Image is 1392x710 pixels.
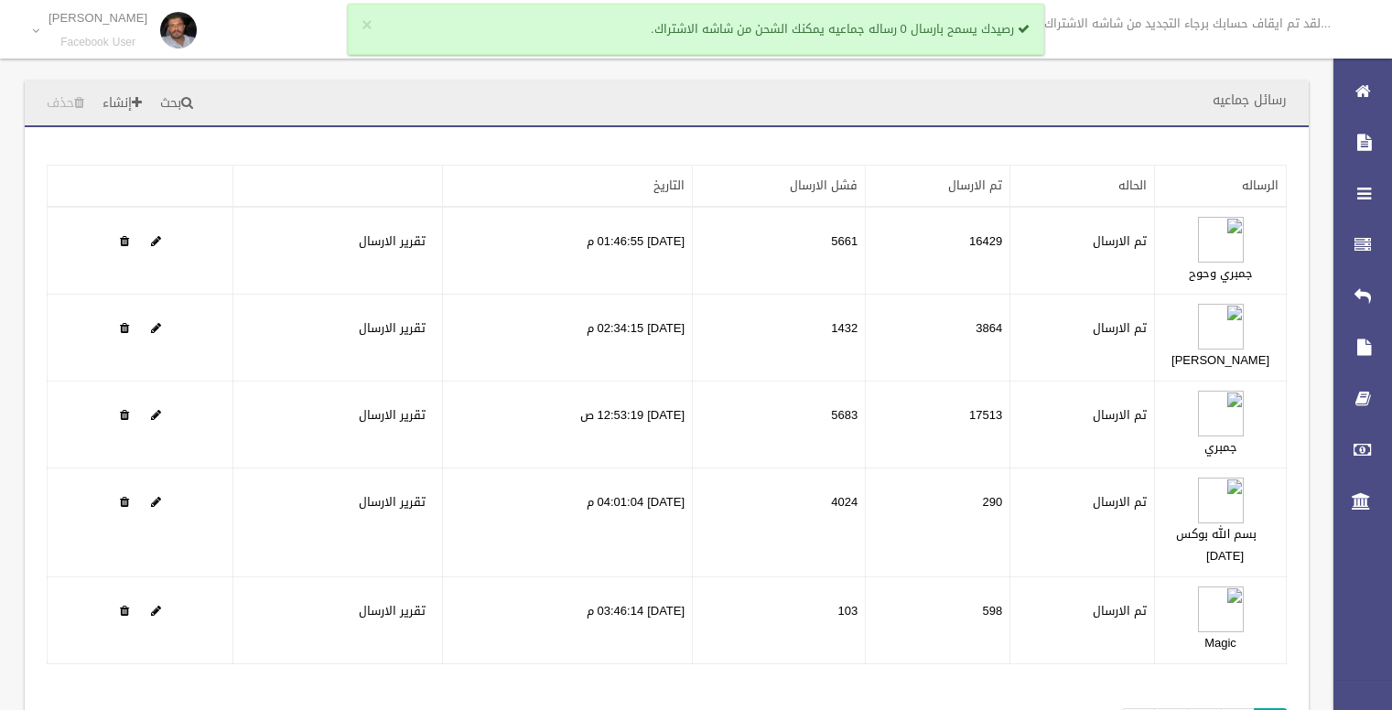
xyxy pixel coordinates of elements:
[1176,522,1257,567] a: بسم الله بوكس [DATE]
[49,11,147,25] p: [PERSON_NAME]
[948,174,1002,197] a: تم الارسال
[442,207,692,295] td: [DATE] 01:46:55 م
[1155,166,1287,208] th: الرساله
[442,295,692,382] td: [DATE] 02:34:15 م
[1191,82,1309,118] header: رسائل جماعيه
[1189,262,1253,285] a: جمبري وحوح
[151,490,161,513] a: Edit
[693,468,866,577] td: 4024
[693,577,866,664] td: 103
[693,295,866,382] td: 1432
[95,87,149,121] a: إنشاء
[1198,586,1244,632] img: 638461975386273472.jpeg
[359,599,426,622] a: تقرير الارسال
[1093,404,1147,426] label: تم الارسال
[151,599,161,622] a: Edit
[359,403,426,426] a: تقرير الارسال
[153,87,200,121] a: بحث
[151,317,161,339] a: Edit
[790,174,858,197] a: فشل الارسال
[693,207,866,295] td: 5661
[1171,349,1269,371] a: [PERSON_NAME]
[1093,600,1147,622] label: تم الارسال
[1204,631,1236,654] a: Magic
[1093,317,1147,339] label: تم الارسال
[1198,403,1244,426] a: Edit
[693,382,866,468] td: 5683
[348,4,1044,55] div: رصيدك يسمح بارسال 0 رساله جماعيه يمكنك الشحن من شاشه الاشتراك.
[1204,436,1237,458] a: جمبري
[653,174,685,197] a: التاريخ
[359,317,426,339] a: تقرير الارسال
[151,403,161,426] a: Edit
[442,577,692,664] td: [DATE] 03:46:14 م
[1198,217,1244,263] img: 638416973779647328.jpeg
[49,36,147,49] small: Facebook User
[1198,230,1244,253] a: Edit
[359,230,426,253] a: تقرير الارسال
[866,468,1010,577] td: 290
[361,16,372,35] button: ×
[1010,166,1155,208] th: الحاله
[866,382,1010,468] td: 17513
[866,295,1010,382] td: 3864
[1198,304,1244,350] img: 638417001571904466.jpeg
[442,382,692,468] td: [DATE] 12:53:19 ص
[151,230,161,253] a: Edit
[866,577,1010,664] td: 598
[442,468,692,577] td: [DATE] 04:01:04 م
[1198,391,1244,436] img: 638441564635192185.jpeg
[1093,491,1147,513] label: تم الارسال
[1198,478,1244,523] img: 638446428883093299.mov
[1198,599,1244,622] a: Edit
[1198,490,1244,513] a: Edit
[1198,317,1244,339] a: Edit
[866,207,1010,295] td: 16429
[359,490,426,513] a: تقرير الارسال
[1093,231,1147,253] label: تم الارسال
